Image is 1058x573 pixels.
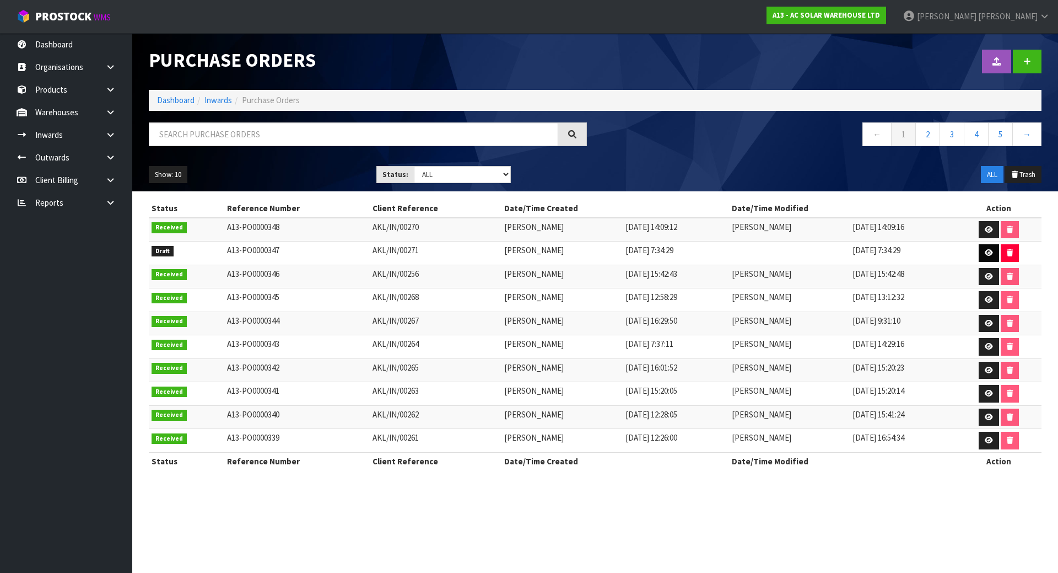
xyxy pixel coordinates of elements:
[891,122,916,146] a: 1
[852,315,900,326] span: [DATE] 9:31:10
[370,405,502,429] td: AKL/IN/00262
[370,358,502,382] td: AKL/IN/00265
[625,432,677,443] span: [DATE] 12:26:00
[224,452,370,470] th: Reference Number
[1012,122,1041,146] a: →
[915,122,940,146] a: 2
[149,452,224,470] th: Status
[1005,166,1041,184] button: Trash
[732,339,791,349] span: [PERSON_NAME]
[732,432,791,443] span: [PERSON_NAME]
[732,315,791,326] span: [PERSON_NAME]
[852,292,904,302] span: [DATE] 13:12:32
[152,246,174,257] span: Draft
[852,222,904,232] span: [DATE] 14:09:16
[149,50,587,71] h1: Purchase Orders
[852,339,904,349] span: [DATE] 14:29:16
[625,362,677,373] span: [DATE] 16:01:52
[35,9,91,24] span: ProStock
[732,269,791,279] span: [PERSON_NAME]
[732,222,791,232] span: [PERSON_NAME]
[852,385,904,396] span: [DATE] 15:20:14
[224,265,370,288] td: A13-PO0000346
[149,166,187,184] button: Show: 10
[732,292,791,302] span: [PERSON_NAME]
[917,11,976,22] span: [PERSON_NAME]
[149,200,224,217] th: Status
[732,409,791,420] span: [PERSON_NAME]
[957,200,1041,217] th: Action
[94,12,111,23] small: WMS
[224,312,370,335] td: A13-PO0000344
[17,9,30,23] img: cube-alt.png
[370,218,502,242] td: AKL/IN/00270
[729,452,957,470] th: Date/Time Modified
[504,315,564,326] span: [PERSON_NAME]
[625,315,677,326] span: [DATE] 16:29:50
[625,385,677,396] span: [DATE] 15:20:05
[988,122,1013,146] a: 5
[625,245,673,255] span: [DATE] 7:34:29
[940,122,964,146] a: 3
[504,222,564,232] span: [PERSON_NAME]
[370,452,502,470] th: Client Reference
[766,7,886,24] a: A13 - AC SOLAR WAREHOUSE LTD
[504,339,564,349] span: [PERSON_NAME]
[370,382,502,406] td: AKL/IN/00263
[224,288,370,312] td: A13-PO0000345
[152,433,187,445] span: Received
[729,200,957,217] th: Date/Time Modified
[224,200,370,217] th: Reference Number
[625,339,673,349] span: [DATE] 7:37:11
[224,335,370,359] td: A13-PO0000343
[382,170,408,179] strong: Status:
[964,122,989,146] a: 4
[152,316,187,327] span: Received
[957,452,1041,470] th: Action
[501,200,729,217] th: Date/Time Created
[625,222,677,232] span: [DATE] 14:09:12
[152,410,187,421] span: Received
[625,269,677,279] span: [DATE] 15:42:43
[224,429,370,453] td: A13-PO0000339
[224,405,370,429] td: A13-PO0000340
[152,387,187,398] span: Received
[204,95,232,105] a: Inwards
[224,242,370,265] td: A13-PO0000347
[370,335,502,359] td: AKL/IN/00264
[852,432,904,443] span: [DATE] 16:54:34
[370,429,502,453] td: AKL/IN/00261
[224,358,370,382] td: A13-PO0000342
[625,292,677,302] span: [DATE] 12:58:29
[152,363,187,374] span: Received
[370,265,502,288] td: AKL/IN/00256
[370,312,502,335] td: AKL/IN/00267
[370,288,502,312] td: AKL/IN/00268
[773,10,880,20] strong: A13 - AC SOLAR WAREHOUSE LTD
[862,122,892,146] a: ←
[504,385,564,396] span: [PERSON_NAME]
[242,95,300,105] span: Purchase Orders
[852,362,904,373] span: [DATE] 15:20:23
[152,293,187,304] span: Received
[732,362,791,373] span: [PERSON_NAME]
[625,409,677,420] span: [DATE] 12:28:05
[224,218,370,242] td: A13-PO0000348
[149,122,558,146] input: Search purchase orders
[504,362,564,373] span: [PERSON_NAME]
[978,11,1038,22] span: [PERSON_NAME]
[732,385,791,396] span: [PERSON_NAME]
[224,382,370,406] td: A13-PO0000341
[370,242,502,265] td: AKL/IN/00271
[157,95,195,105] a: Dashboard
[852,269,904,279] span: [DATE] 15:42:48
[504,269,564,279] span: [PERSON_NAME]
[152,222,187,233] span: Received
[504,245,564,255] span: [PERSON_NAME]
[603,122,1041,149] nav: Page navigation
[852,409,904,420] span: [DATE] 15:41:24
[981,166,1003,184] button: ALL
[152,269,187,280] span: Received
[370,200,502,217] th: Client Reference
[501,452,729,470] th: Date/Time Created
